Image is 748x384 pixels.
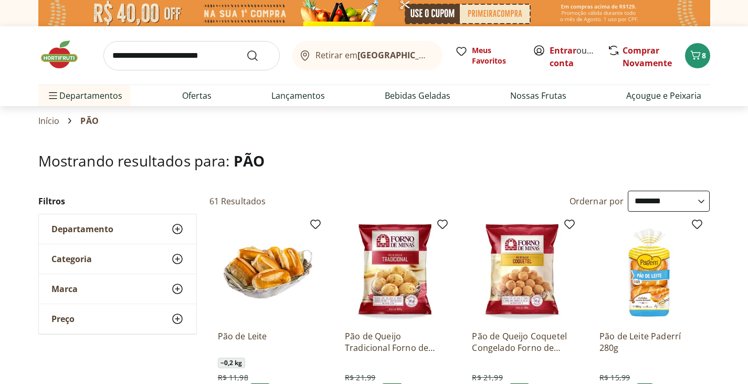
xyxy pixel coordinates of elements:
[51,224,113,234] span: Departamento
[38,191,197,212] h2: Filtros
[385,89,450,102] a: Bebidas Geladas
[472,330,572,354] a: Pão de Queijo Coquetel Congelado Forno de Minas 400g
[472,372,502,383] span: R$ 21,99
[292,41,443,70] button: Retirar em[GEOGRAPHIC_DATA]/[GEOGRAPHIC_DATA]
[80,116,98,126] span: PÃO
[472,45,520,66] span: Meus Favoritos
[47,83,122,108] span: Departamentos
[702,50,706,60] span: 8
[570,195,624,207] label: Ordernar por
[315,50,431,60] span: Retirar em
[209,195,266,207] h2: 61 Resultados
[345,372,375,383] span: R$ 21,99
[623,45,672,69] a: Comprar Novamente
[246,49,271,62] button: Submit Search
[47,83,59,108] button: Menu
[39,304,196,334] button: Preço
[345,330,445,354] a: Pão de Queijo Tradicional Forno de Minas 400g
[218,222,318,322] img: Pão de Leite
[599,222,699,322] img: Pão de Leite Paderrí 280g
[472,222,572,322] img: Pão de Queijo Coquetel Congelado Forno de Minas 400g
[51,284,78,294] span: Marca
[39,244,196,274] button: Categoria
[550,45,607,69] a: Criar conta
[510,89,566,102] a: Nossas Frutas
[271,89,325,102] a: Lançamentos
[550,44,596,69] span: ou
[103,41,280,70] input: search
[234,151,265,171] span: PÃO
[38,39,91,70] img: Hortifruti
[599,330,699,354] a: Pão de Leite Paderrí 280g
[357,49,534,61] b: [GEOGRAPHIC_DATA]/[GEOGRAPHIC_DATA]
[218,330,318,354] a: Pão de Leite
[685,43,710,68] button: Carrinho
[51,314,75,324] span: Preço
[455,45,520,66] a: Meus Favoritos
[599,372,630,383] span: R$ 15,99
[182,89,212,102] a: Ofertas
[39,274,196,304] button: Marca
[218,372,248,383] span: R$ 11,98
[626,89,701,102] a: Açougue e Peixaria
[39,214,196,244] button: Departamento
[218,358,245,368] span: ~ 0,2 kg
[51,254,92,264] span: Categoria
[38,116,60,126] a: Início
[550,45,576,56] a: Entrar
[345,222,445,322] img: Pão de Queijo Tradicional Forno de Minas 400g
[38,152,710,169] h1: Mostrando resultados para:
